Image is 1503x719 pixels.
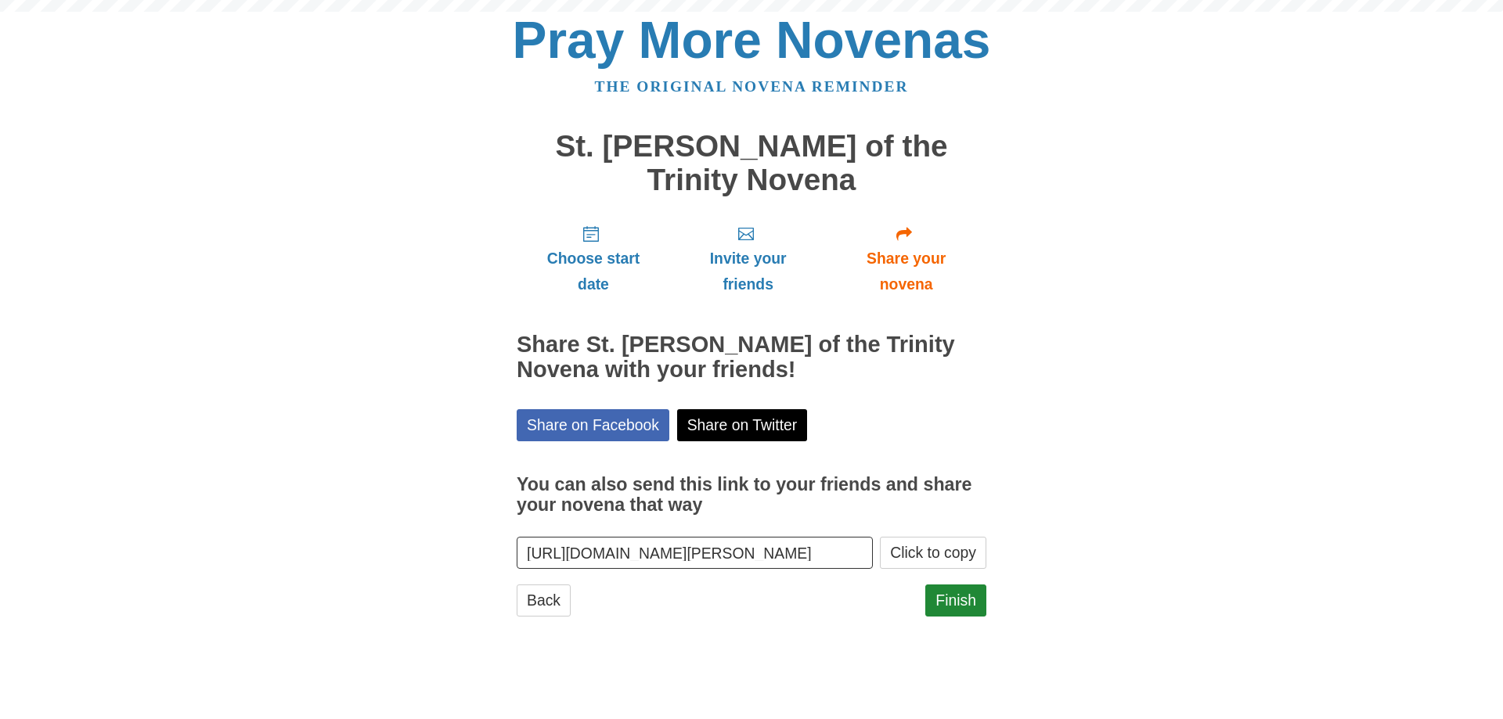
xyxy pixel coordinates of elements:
a: Invite your friends [670,212,826,305]
a: Share your novena [826,212,986,305]
a: Pray More Novenas [513,11,991,69]
a: Back [517,584,571,617]
a: Choose start date [517,212,670,305]
span: Invite your friends [686,246,810,297]
a: The original novena reminder [595,78,909,95]
a: Finish [925,584,986,617]
button: Click to copy [880,537,986,569]
h1: St. [PERSON_NAME] of the Trinity Novena [517,130,986,196]
a: Share on Facebook [517,409,669,441]
a: Share on Twitter [677,409,808,441]
h2: Share St. [PERSON_NAME] of the Trinity Novena with your friends! [517,333,986,383]
span: Choose start date [532,246,654,297]
span: Share your novena [842,246,971,297]
h3: You can also send this link to your friends and share your novena that way [517,475,986,515]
